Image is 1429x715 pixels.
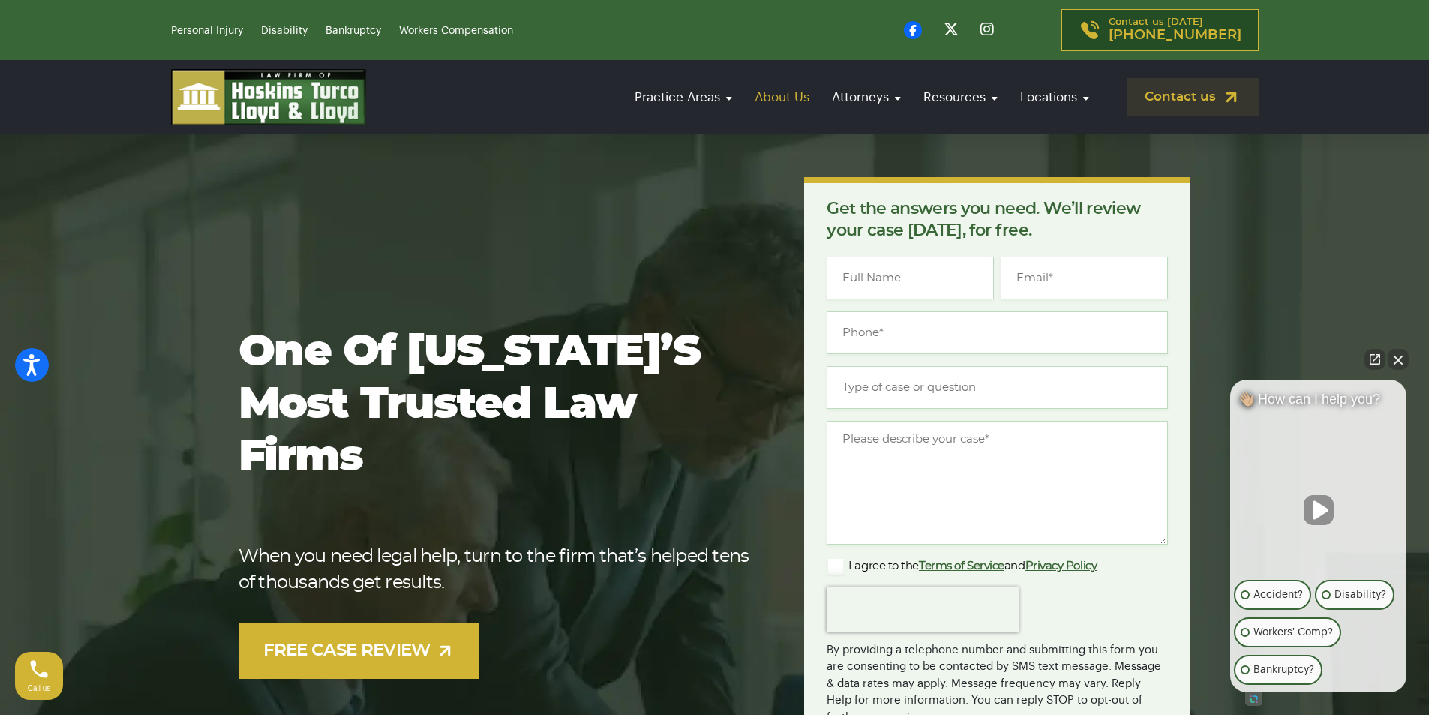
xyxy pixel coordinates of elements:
p: Get the answers you need. We’ll review your case [DATE], for free. [827,198,1168,242]
a: Attorneys [824,76,908,119]
a: Contact us [DATE][PHONE_NUMBER] [1061,9,1259,51]
a: Open intaker chat [1245,692,1262,706]
p: Contact us [DATE] [1109,17,1241,43]
label: I agree to the and [827,557,1097,575]
h1: One of [US_STATE]’s most trusted law firms [239,326,757,484]
input: Email* [1001,257,1168,299]
span: [PHONE_NUMBER] [1109,28,1241,43]
p: When you need legal help, turn to the firm that’s helped tens of thousands get results. [239,544,757,596]
input: Full Name [827,257,994,299]
button: Close Intaker Chat Widget [1388,349,1409,370]
a: Disability [261,26,308,36]
a: Terms of Service [919,560,1004,572]
p: Workers' Comp? [1253,623,1333,641]
a: Locations [1013,76,1097,119]
a: Personal Injury [171,26,243,36]
a: FREE CASE REVIEW [239,623,480,679]
a: Contact us [1127,78,1259,116]
a: Bankruptcy [326,26,381,36]
img: arrow-up-right-light.svg [436,641,455,660]
p: Bankruptcy? [1253,661,1314,679]
a: Workers Compensation [399,26,513,36]
p: Disability? [1334,586,1386,604]
img: logo [171,69,366,125]
input: Type of case or question [827,366,1168,409]
a: About Us [747,76,817,119]
iframe: reCAPTCHA [827,587,1019,632]
input: Phone* [827,311,1168,354]
a: Practice Areas [627,76,740,119]
p: Accident? [1253,586,1303,604]
span: Call us [28,684,51,692]
a: Privacy Policy [1025,560,1097,572]
button: Unmute video [1304,495,1334,525]
div: 👋🏼 How can I help you? [1230,391,1406,415]
a: Resources [916,76,1005,119]
a: Open direct chat [1364,349,1385,370]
